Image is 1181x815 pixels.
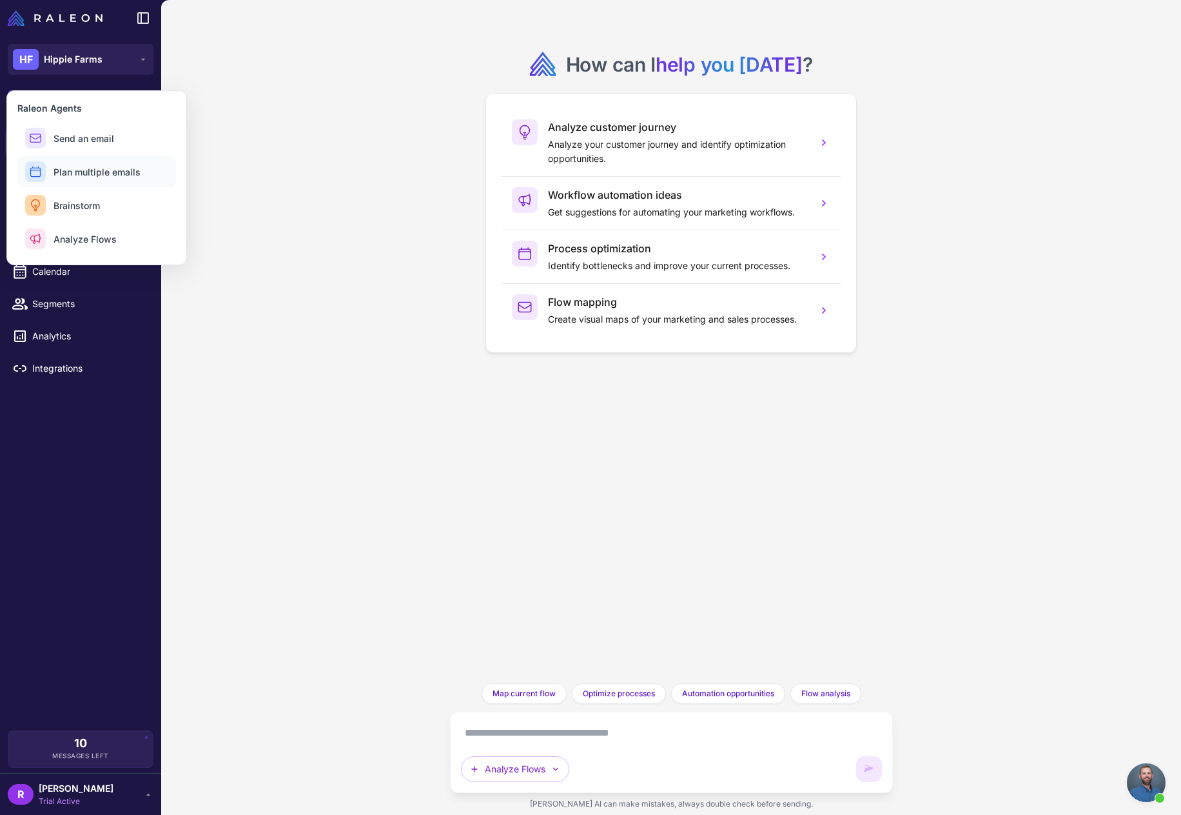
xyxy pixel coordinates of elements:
a: Calendar [5,258,156,285]
span: Integrations [32,361,146,376]
a: Segments [5,290,156,317]
span: Segments [32,297,146,311]
span: Analyze Flows [54,232,117,246]
div: [PERSON_NAME] AI can make mistakes, always double check before sending. [450,793,893,815]
h3: Process optimization [548,241,807,256]
button: Plan multiple emails [17,156,176,187]
a: Chats [5,129,156,156]
h3: Workflow automation ideas [548,187,807,203]
button: Map current flow [482,683,567,704]
button: Send an email [17,123,176,154]
a: Email Design [5,194,156,221]
span: Optimize processes [583,688,655,699]
a: Raleon Logo [8,10,108,26]
span: help you [DATE] [656,53,803,76]
span: Map current flow [493,688,556,699]
h2: How can I ? [566,52,813,77]
h3: Analyze customer journey [548,119,807,135]
button: Analyze Flows [17,223,176,254]
span: Calendar [32,265,146,279]
p: Create visual maps of your marketing and sales processes. [548,312,807,327]
div: HF [13,49,39,70]
a: Analytics [5,323,156,350]
div: R [8,784,34,805]
button: Analyze Flows [461,756,569,782]
span: [PERSON_NAME] [39,781,113,796]
a: Integrations [5,355,156,382]
span: Flow analysis [801,688,850,699]
span: Automation opportunities [682,688,774,699]
div: Open chat [1127,763,1166,802]
a: Campaigns [5,226,156,253]
h3: Flow mapping [548,294,807,310]
img: Raleon Logo [8,10,102,26]
button: Brainstorm [17,190,176,221]
span: Brainstorm [54,199,100,212]
button: Automation opportunities [671,683,785,704]
span: Trial Active [39,796,113,807]
button: HFHippie Farms [8,44,153,75]
p: Analyze your customer journey and identify optimization opportunities. [548,137,807,166]
span: Messages Left [52,751,109,761]
p: Identify bottlenecks and improve your current processes. [548,259,807,273]
a: Knowledge [5,161,156,188]
button: Flow analysis [790,683,861,704]
span: Hippie Farms [44,52,102,66]
span: Analytics [32,329,146,343]
h3: Raleon Agents [17,101,176,115]
span: Plan multiple emails [54,165,141,179]
span: Send an email [54,132,114,145]
span: 10 [74,738,87,749]
button: Optimize processes [572,683,666,704]
p: Get suggestions for automating your marketing workflows. [548,205,807,219]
